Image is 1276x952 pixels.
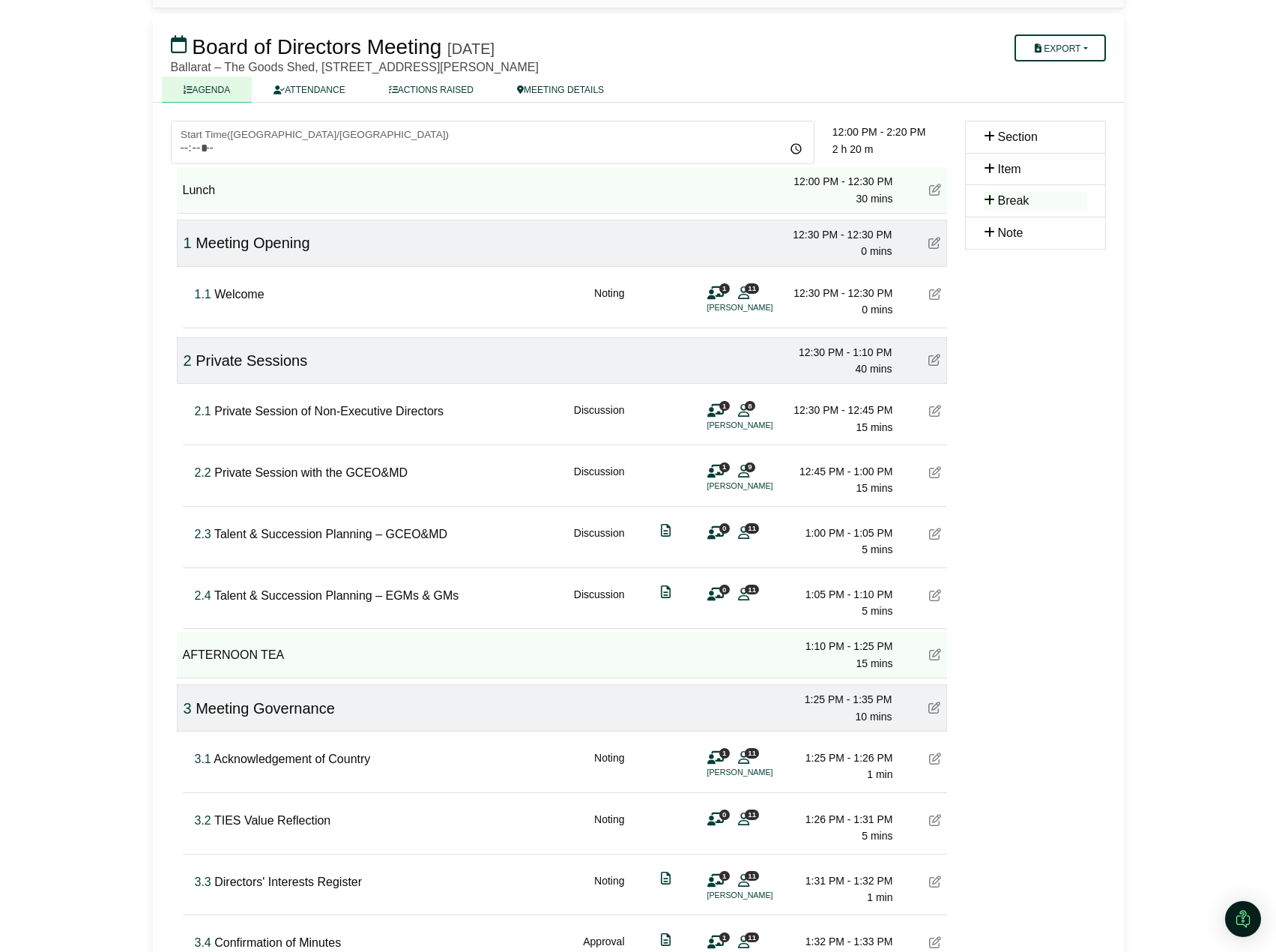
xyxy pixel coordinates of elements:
div: Noting [594,285,624,319]
span: 2 h 20 m [832,143,873,155]
span: 0 mins [861,245,892,257]
div: 12:30 PM - 12:30 PM [788,285,893,301]
span: Talent & Succession Planning – EGMs & GMs [214,589,459,602]
span: Lunch [183,184,216,196]
span: 15 mins [856,421,892,433]
span: 40 mins [855,363,892,375]
div: [DATE] [447,40,495,58]
span: 5 mins [862,543,892,555]
div: Discussion [574,525,625,558]
div: 12:30 PM - 1:10 PM [787,344,892,361]
span: 5 mins [862,605,892,617]
span: 0 [719,523,730,533]
span: Click to fine tune number [195,405,211,418]
span: Click to fine tune number [184,700,192,717]
div: Open Intercom Messenger [1225,901,1261,937]
span: 30 mins [856,193,892,205]
span: 1 [719,871,730,881]
span: Talent & Succession Planning – GCEO&MD [214,528,447,540]
a: ACTIONS RAISED [367,76,495,103]
span: 1 [719,463,730,472]
span: Click to fine tune number [195,936,211,949]
span: 1 [719,748,730,758]
span: 8 [745,401,755,411]
a: ATTENDANCE [252,76,366,103]
div: 12:30 PM - 12:45 PM [788,402,893,418]
div: 1:25 PM - 1:35 PM [787,691,892,708]
span: Private Session of Non-Executive Directors [214,405,444,418]
span: 15 mins [856,482,892,494]
div: 1:26 PM - 1:31 PM [788,811,893,828]
span: Board of Directors Meeting [192,35,441,58]
span: Click to fine tune number [195,814,211,827]
span: 15 mins [856,657,892,669]
div: 12:00 PM - 2:20 PM [832,124,947,140]
span: Item [998,163,1021,175]
span: 1 min [867,768,892,780]
li: [PERSON_NAME] [707,301,820,314]
span: Click to fine tune number [184,352,192,369]
span: Click to fine tune number [195,876,211,888]
span: Click to fine tune number [195,528,211,540]
span: 11 [745,748,759,758]
span: TIES Value Reflection [214,814,330,827]
a: AGENDA [162,76,253,103]
span: Meeting Governance [196,700,335,717]
div: Noting [594,811,624,845]
span: Click to fine tune number [195,466,211,479]
span: Welcome [214,288,264,301]
span: 0 [719,810,730,819]
span: Note [998,226,1023,239]
div: 12:30 PM - 12:30 PM [787,226,892,243]
span: 1 min [867,891,892,903]
a: MEETING DETAILS [495,76,626,103]
div: Noting [594,873,624,906]
button: Export [1015,34,1105,61]
span: Ballarat – The Goods Shed, [STREET_ADDRESS][PERSON_NAME] [171,61,539,73]
li: [PERSON_NAME] [707,766,820,779]
div: 1:32 PM - 1:33 PM [788,933,893,950]
span: 11 [745,810,759,819]
span: Click to fine tune number [195,753,211,765]
div: 1:10 PM - 1:25 PM [788,638,893,654]
span: Click to fine tune number [184,235,192,251]
span: 0 mins [862,304,892,316]
li: [PERSON_NAME] [707,419,820,432]
span: Private Session with the GCEO&MD [214,466,408,479]
span: 1 [719,283,730,293]
span: 9 [745,463,755,472]
span: 11 [745,871,759,881]
span: 10 mins [855,711,892,723]
div: 12:00 PM - 12:30 PM [788,173,893,190]
span: Meeting Opening [196,235,309,251]
span: Section [998,130,1038,143]
li: [PERSON_NAME] [707,480,820,492]
span: AFTERNOON TEA [183,648,285,661]
span: 11 [745,523,759,533]
div: Discussion [574,586,625,620]
span: Break [998,194,1029,207]
div: 12:45 PM - 1:00 PM [788,463,893,480]
span: Confirmation of Minutes [214,936,341,949]
div: 1:00 PM - 1:05 PM [788,525,893,541]
span: 1 [719,933,730,942]
div: 1:31 PM - 1:32 PM [788,873,893,889]
span: Private Sessions [196,352,307,369]
div: 1:05 PM - 1:10 PM [788,586,893,603]
span: 11 [745,283,759,293]
span: 1 [719,401,730,411]
span: Acknowledgement of Country [214,753,370,765]
div: 1:25 PM - 1:26 PM [788,750,893,766]
span: 11 [745,933,759,942]
div: Discussion [574,463,625,497]
span: 0 [719,585,730,594]
span: 11 [745,585,759,594]
span: Directors' Interests Register [214,876,362,888]
span: 5 mins [862,830,892,842]
span: Click to fine tune number [195,288,211,301]
li: [PERSON_NAME] [707,889,820,902]
span: Click to fine tune number [195,589,211,602]
div: Discussion [574,402,625,436]
div: Noting [594,750,624,783]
